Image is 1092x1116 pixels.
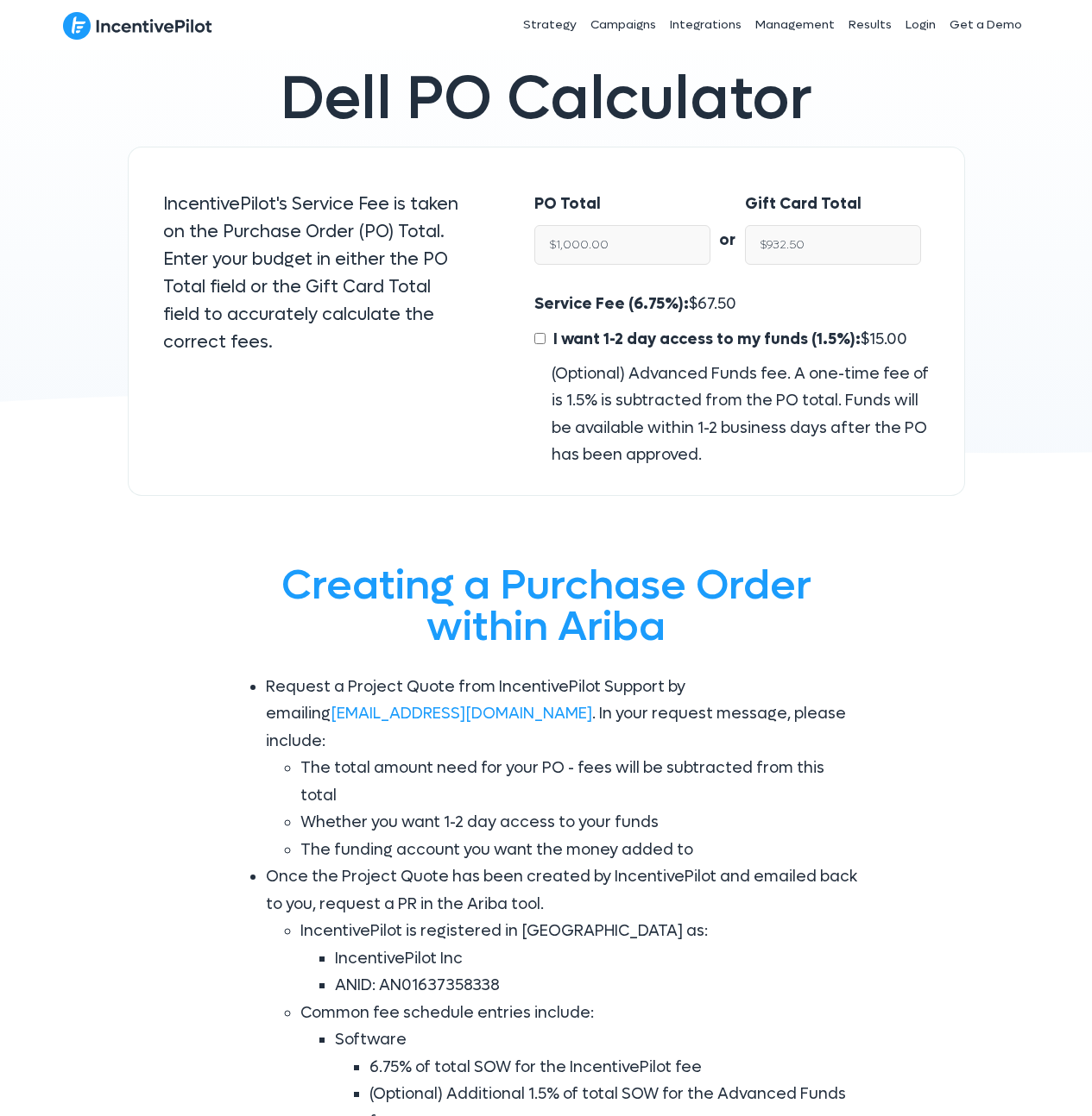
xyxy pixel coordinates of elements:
div: (Optional) Advanced Funds fee. A one-time fee of is 1.5% is subtracted from the PO total. Funds w... [534,361,929,469]
a: Login [899,3,943,47]
p: IncentivePilot's Service Fee is taken on the Purchase Order (PO) Total. Enter your budget in eith... [163,191,466,356]
span: Dell PO Calculator [281,60,812,138]
li: IncentivePilot is registered in [GEOGRAPHIC_DATA] as: [300,918,862,1000]
li: IncentivePilot Inc [335,945,862,973]
li: The funding account you want the money added to [300,837,862,864]
span: Creating a Purchase Order within Ariba [281,558,811,654]
li: ANID: AN01637358338 [335,972,862,1000]
span: I want 1-2 day access to my funds (1.5%): [553,329,861,349]
a: [EMAIL_ADDRESS][DOMAIN_NAME] [331,704,592,724]
a: Campaigns [584,3,663,47]
label: PO Total [534,191,601,218]
span: 67.50 [697,294,736,314]
li: 6.75% of total SOW for the IncentivePilot fee [369,1054,862,1082]
nav: Header Menu [398,3,1030,47]
li: Request a Project Quote from IncentivePilot Support by emailing . In your request message, please... [266,674,862,864]
a: Management [748,3,842,47]
div: or [710,191,745,254]
li: The total amount need for your PO - fees will be subtracted from this total [300,755,862,809]
li: Whether you want 1-2 day access to your funds [300,809,862,837]
a: Integrations [663,3,748,47]
span: 15.00 [869,329,907,349]
a: Strategy [516,3,584,47]
span: Service Fee (6.75%): [534,294,689,314]
a: Get a Demo [943,3,1029,47]
a: Results [842,3,899,47]
img: IncentivePilot [63,11,212,41]
label: Gift Card Total [745,191,862,218]
div: $ [534,291,929,469]
input: I want 1-2 day access to my funds (1.5%):$15.00 [534,333,546,344]
span: $ [549,329,907,349]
